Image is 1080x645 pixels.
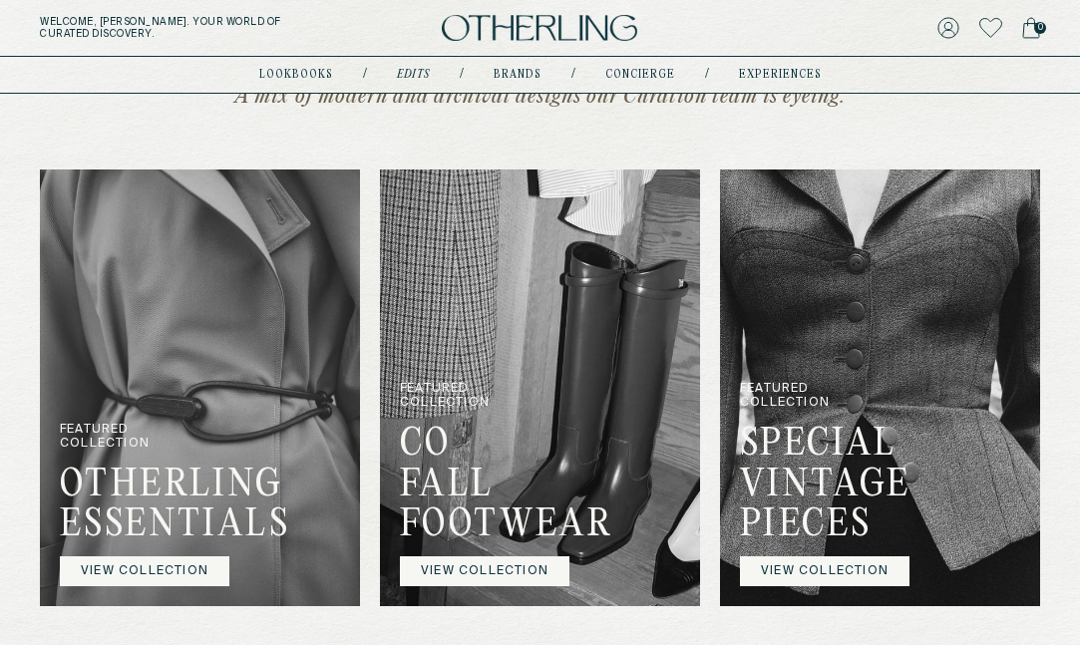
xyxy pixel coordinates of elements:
h2: CO FALL FOOTWEAR [400,425,521,556]
a: Edits [397,70,430,80]
div: / [705,67,709,83]
div: / [460,67,464,83]
a: VIEW COLLECTION [740,556,909,586]
h2: SPECIAL VINTAGE PIECES [740,425,861,556]
span: 0 [1034,22,1046,34]
div: / [363,67,367,83]
p: FEATURED COLLECTION [740,382,861,425]
img: common shop [720,169,1040,606]
a: Brands [494,70,541,80]
div: / [571,67,575,83]
p: FEATURED COLLECTION [60,422,180,465]
img: common shop [40,169,360,606]
h2: OTHERLING ESSENTIALS [60,465,180,556]
img: logo [442,15,637,42]
a: experiences [739,70,822,80]
a: lookbooks [259,70,333,80]
a: concierge [605,70,675,80]
img: common shop [380,169,700,606]
h5: Welcome, [PERSON_NAME] . Your world of curated discovery. [40,16,340,40]
p: FEATURED COLLECTION [400,382,521,425]
a: VIEW COLLECTION [400,556,569,586]
a: VIEW COLLECTION [60,556,229,586]
a: 0 [1022,14,1040,42]
p: A mix of modern and archival designs our Curation team is eyeing. [152,84,929,110]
